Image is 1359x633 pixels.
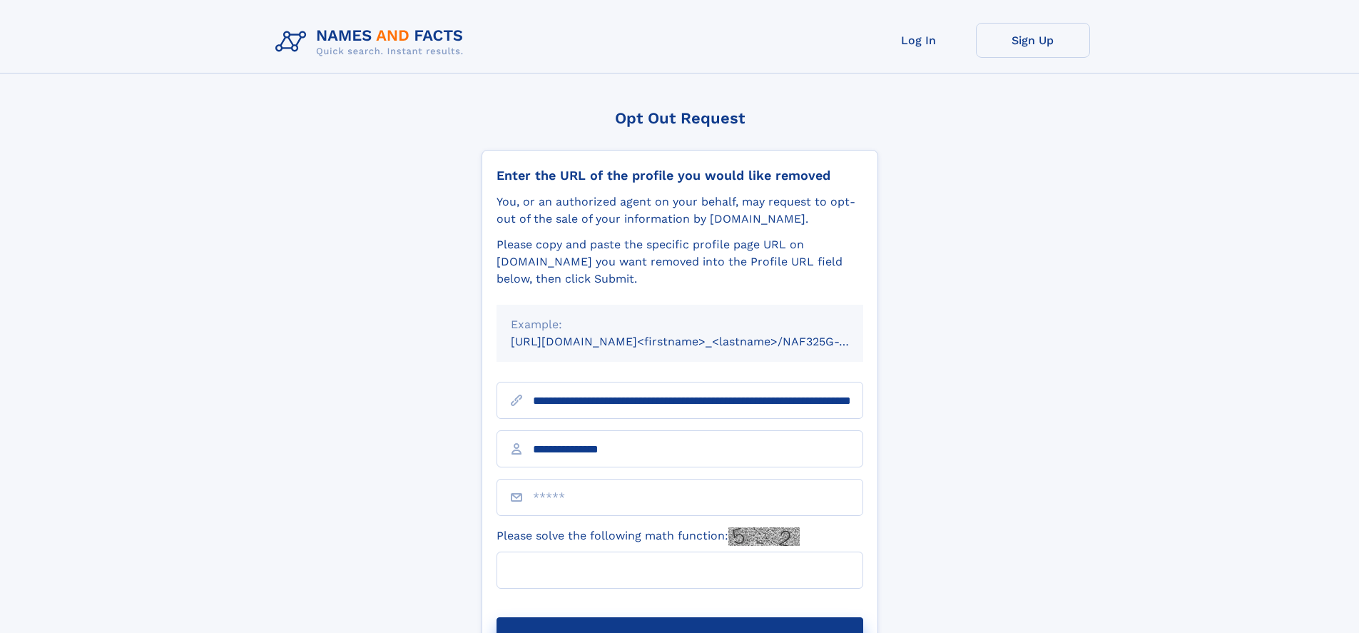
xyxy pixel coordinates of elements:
div: Please copy and paste the specific profile page URL on [DOMAIN_NAME] you want removed into the Pr... [497,236,863,288]
img: Logo Names and Facts [270,23,475,61]
a: Sign Up [976,23,1090,58]
div: Opt Out Request [482,109,878,127]
div: Enter the URL of the profile you would like removed [497,168,863,183]
label: Please solve the following math function: [497,527,800,546]
div: Example: [511,316,849,333]
small: [URL][DOMAIN_NAME]<firstname>_<lastname>/NAF325G-xxxxxxxx [511,335,890,348]
div: You, or an authorized agent on your behalf, may request to opt-out of the sale of your informatio... [497,193,863,228]
a: Log In [862,23,976,58]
